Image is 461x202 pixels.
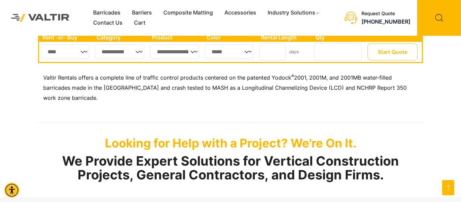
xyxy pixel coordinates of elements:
[262,8,326,18] a: Industry Solutions
[259,44,286,60] input: Number
[291,74,294,79] sup: ®
[38,136,423,150] p: Looking for Help with a Project? We're On It.
[442,180,454,195] a: Open this option
[150,45,199,59] select: Single select
[93,33,148,42] th: Category
[126,8,158,18] a: Barriers
[95,45,144,59] select: Single select
[219,8,262,18] a: Accessories
[158,8,219,18] a: Composite Matting
[312,33,366,42] th: Qty
[5,8,76,28] img: Valtir Rentals
[39,33,93,42] th: Rent -or- Buy
[361,11,410,17] div: Request Quote
[87,18,128,28] a: Contact Us
[257,33,312,42] th: Rental Length
[41,45,89,59] select: Single select
[205,45,253,59] select: Single select
[87,8,126,18] a: Barricades
[361,18,410,25] a: call (888) 496-3625
[289,49,299,54] small: days
[43,74,407,101] span: 2001, 2001M, and 2001MB water-filled barricades made in the [GEOGRAPHIC_DATA] and crash tested to...
[38,154,423,182] h2: We Provide Expert Solutions for Vertical Construction Projects, General Contractors, and Design F...
[128,18,151,28] a: Cart
[148,33,204,42] th: Product
[203,33,257,42] th: Color
[43,74,291,81] span: Valtir Rentals offers a complete line of traffic control products centered on the patented Yodock
[314,44,362,60] input: Number
[368,44,417,60] button: Start Quote
[4,183,19,198] div: Accessibility Menu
